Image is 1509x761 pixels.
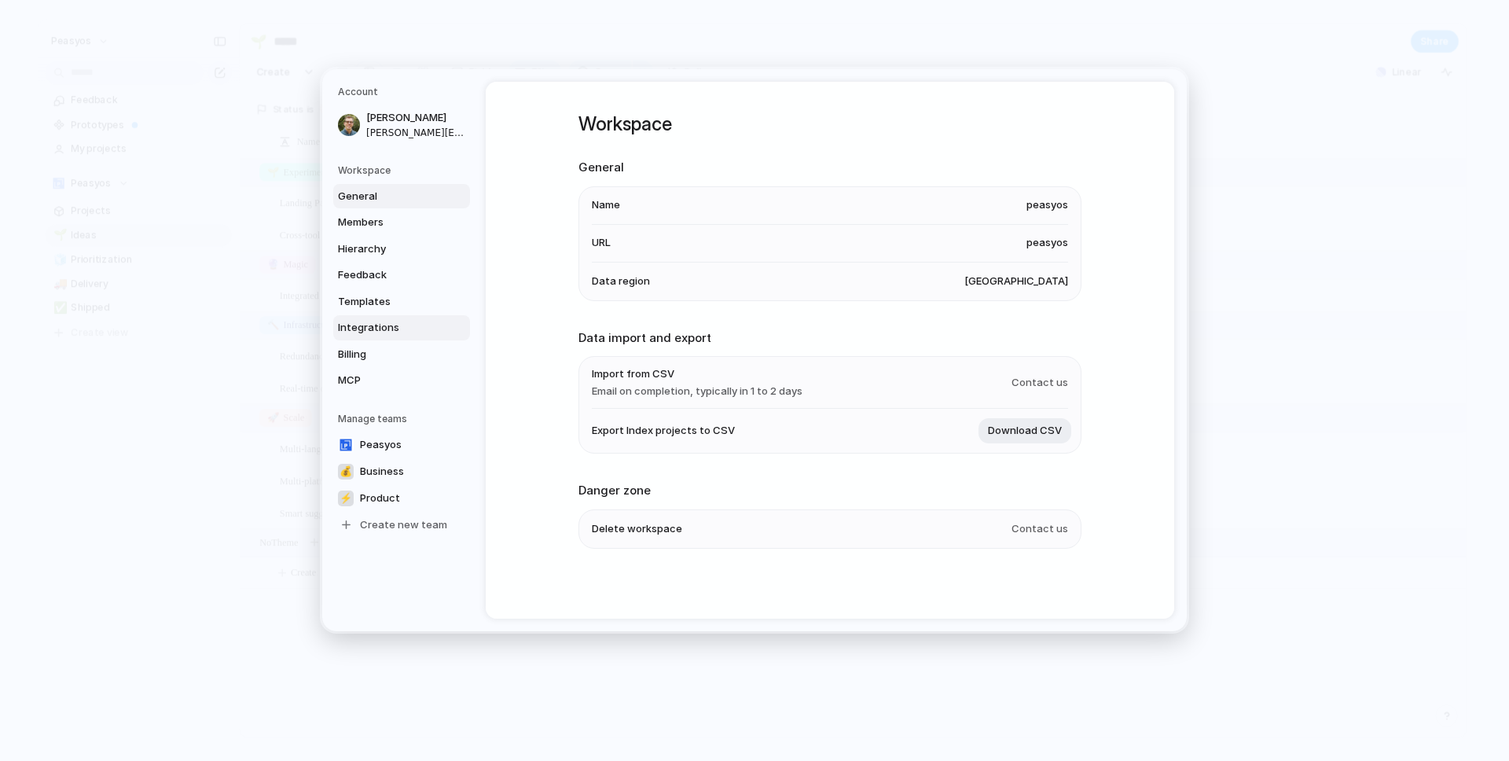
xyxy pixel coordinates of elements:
[338,373,439,388] span: MCP
[360,464,404,480] span: Business
[333,263,470,288] a: Feedback
[338,85,470,99] h5: Account
[338,411,470,425] h5: Manage teams
[338,463,354,479] div: 💰
[338,215,439,230] span: Members
[592,521,682,537] span: Delete workspace
[338,346,439,362] span: Billing
[978,418,1071,443] button: Download CSV
[333,485,470,510] a: ⚡Product
[333,458,470,483] a: 💰Business
[333,105,470,145] a: [PERSON_NAME][PERSON_NAME][EMAIL_ADDRESS][DOMAIN_NAME]
[1012,521,1068,537] span: Contact us
[333,210,470,235] a: Members
[592,366,802,382] span: Import from CSV
[338,163,470,177] h5: Workspace
[1026,235,1068,251] span: peasyos
[592,423,735,439] span: Export Index projects to CSV
[988,423,1062,439] span: Download CSV
[338,490,354,505] div: ⚡
[333,432,470,457] a: Peasyos
[333,289,470,314] a: Templates
[592,235,611,251] span: URL
[578,482,1081,500] h2: Danger zone
[1012,375,1068,391] span: Contact us
[578,110,1081,138] h1: Workspace
[578,329,1081,347] h2: Data import and export
[366,110,467,126] span: [PERSON_NAME]
[338,188,439,204] span: General
[338,320,439,336] span: Integrations
[338,241,439,256] span: Hierarchy
[578,159,1081,177] h2: General
[592,383,802,399] span: Email on completion, typically in 1 to 2 days
[592,197,620,213] span: Name
[338,293,439,309] span: Templates
[360,517,447,533] span: Create new team
[964,274,1068,289] span: [GEOGRAPHIC_DATA]
[338,267,439,283] span: Feedback
[333,315,470,340] a: Integrations
[333,183,470,208] a: General
[333,368,470,393] a: MCP
[366,125,467,139] span: [PERSON_NAME][EMAIL_ADDRESS][DOMAIN_NAME]
[360,491,400,506] span: Product
[1026,197,1068,213] span: peasyos
[333,512,470,537] a: Create new team
[333,236,470,261] a: Hierarchy
[592,274,650,289] span: Data region
[360,437,402,453] span: Peasyos
[333,341,470,366] a: Billing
